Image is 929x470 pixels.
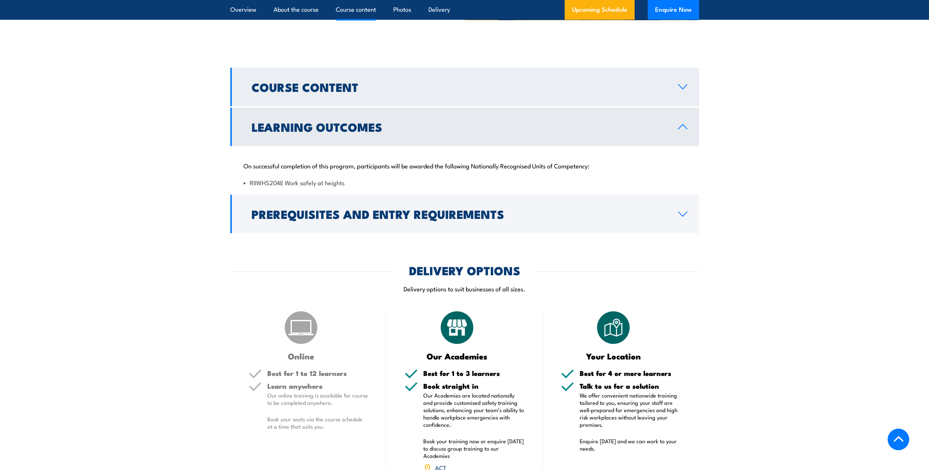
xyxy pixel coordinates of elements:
h2: Learning Outcomes [252,122,666,132]
p: Book your training now or enquire [DATE] to discuss group training to our Academies [423,437,524,459]
p: We offer convenient nationwide training tailored to you, ensuring your staff are well-prepared fo... [580,392,681,428]
h2: DELIVERY OPTIONS [409,265,520,275]
a: Learning Outcomes [230,108,699,146]
h3: Online [249,352,354,360]
h3: Our Academies [405,352,510,360]
p: Our online training is available for course to be completed anywhere. [267,392,368,406]
h3: Your Location [561,352,666,360]
h5: Learn anywhere [267,383,368,389]
p: Enquire [DATE] and we can work to your needs. [580,437,681,452]
h5: Best for 1 to 3 learners [423,370,524,377]
p: On successful completion of this program, participants will be awarded the following Nationally R... [244,162,686,169]
h5: Book straight in [423,383,524,389]
p: Book your seats via the course schedule at a time that suits you. [267,415,368,430]
p: Delivery options to suit businesses of all sizes. [230,284,699,293]
a: Course Content [230,68,699,106]
h5: Talk to us for a solution [580,383,681,389]
h2: Course Content [252,82,666,92]
p: Our Academies are located nationally and provide customised safety training solutions, enhancing ... [423,392,524,428]
h5: Best for 4 or more learners [580,370,681,377]
li: RIIWHS204E Work safely at heights [244,178,686,187]
h5: Best for 1 to 12 learners [267,370,368,377]
h2: Prerequisites and Entry Requirements [252,209,666,219]
a: Prerequisites and Entry Requirements [230,195,699,233]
